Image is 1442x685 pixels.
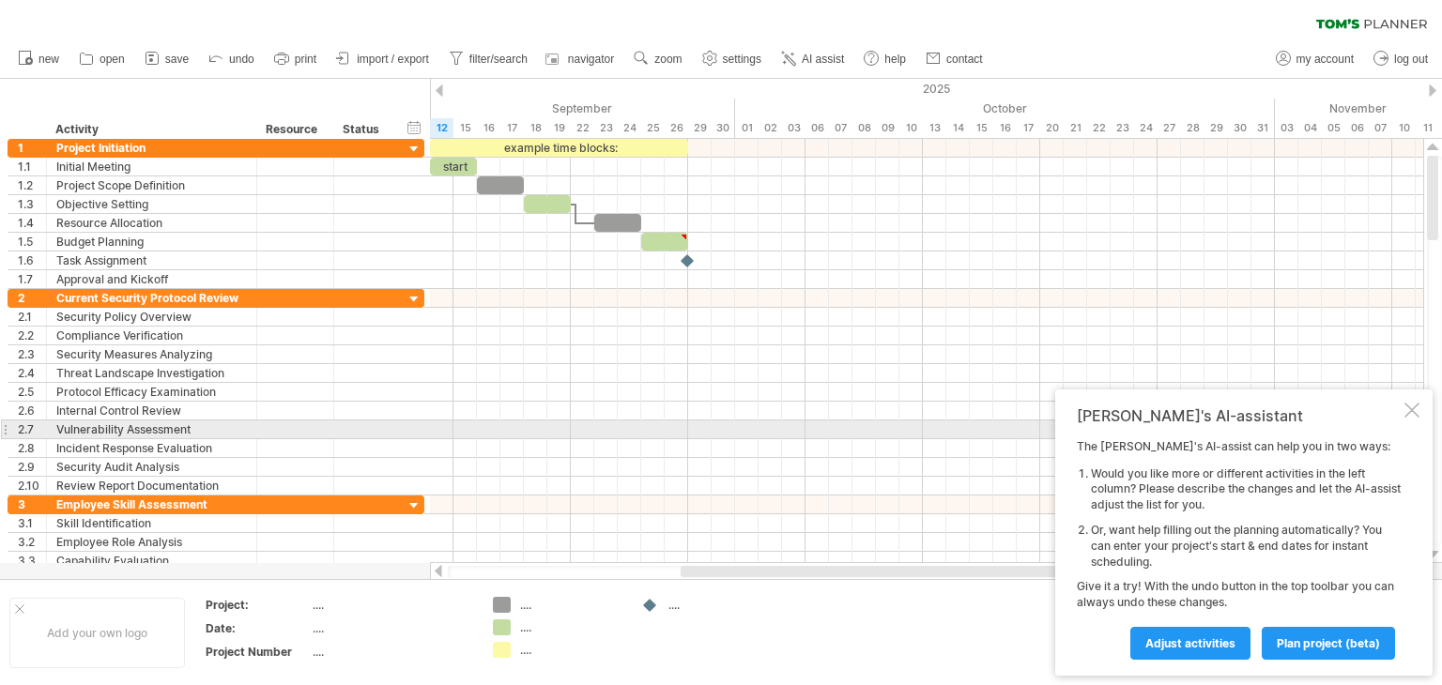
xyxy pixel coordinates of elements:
[1394,53,1428,66] span: log out
[18,158,46,175] div: 1.1
[970,118,993,138] div: Wednesday, 15 October 2025
[56,251,247,269] div: Task Assignment
[18,420,46,438] div: 2.7
[899,118,923,138] div: Friday, 10 October 2025
[430,139,688,157] div: example time blocks:
[56,308,247,326] div: Security Policy Overview
[805,118,829,138] div: Monday, 6 October 2025
[18,289,46,307] div: 2
[140,47,194,71] a: save
[946,118,970,138] div: Tuesday, 14 October 2025
[18,533,46,551] div: 3.2
[1077,439,1401,659] div: The [PERSON_NAME]'s AI-assist can help you in two ways: Give it a try! With the undo button in th...
[629,47,687,71] a: zoom
[56,364,247,382] div: Threat Landscape Investigation
[1091,523,1401,570] li: Or, want help filling out the planning automatically? You can enter your project's start & end da...
[219,99,735,118] div: September 2025
[56,402,247,419] div: Internal Control Review
[520,619,622,635] div: ....
[56,439,247,457] div: Incident Response Evaluation
[547,118,571,138] div: Friday, 19 September 2025
[1040,118,1064,138] div: Monday, 20 October 2025
[55,120,246,139] div: Activity
[56,158,247,175] div: Initial Meeting
[56,420,247,438] div: Vulnerability Assessment
[618,118,641,138] div: Wednesday, 24 September 2025
[266,120,323,139] div: Resource
[1251,118,1275,138] div: Friday, 31 October 2025
[654,53,682,66] span: zoom
[100,53,125,66] span: open
[204,47,260,71] a: undo
[56,458,247,476] div: Security Audit Analysis
[1130,627,1250,660] a: Adjust activities
[56,214,247,232] div: Resource Allocation
[712,118,735,138] div: Tuesday, 30 September 2025
[269,47,322,71] a: print
[500,118,524,138] div: Wednesday, 17 September 2025
[331,47,435,71] a: import / export
[13,47,65,71] a: new
[56,176,247,194] div: Project Scope Definition
[56,477,247,495] div: Review Report Documentation
[1134,118,1158,138] div: Friday, 24 October 2025
[18,139,46,157] div: 1
[18,477,46,495] div: 2.10
[313,597,470,613] div: ....
[594,118,618,138] div: Tuesday, 23 September 2025
[206,620,309,636] div: Date:
[206,597,309,613] div: Project:
[1416,118,1439,138] div: Tuesday, 11 November 2025
[1275,118,1298,138] div: Monday, 3 November 2025
[665,118,688,138] div: Friday, 26 September 2025
[18,327,46,344] div: 2.2
[923,118,946,138] div: Monday, 13 October 2025
[759,118,782,138] div: Thursday, 2 October 2025
[18,270,46,288] div: 1.7
[9,598,185,668] div: Add your own logo
[18,345,46,363] div: 2.3
[723,53,761,66] span: settings
[568,53,614,66] span: navigator
[18,214,46,232] div: 1.4
[876,118,899,138] div: Thursday, 9 October 2025
[1064,118,1087,138] div: Tuesday, 21 October 2025
[921,47,989,71] a: contact
[430,118,453,138] div: Friday, 12 September 2025
[1262,627,1395,660] a: plan project (beta)
[56,533,247,551] div: Employee Role Analysis
[859,47,912,71] a: help
[295,53,316,66] span: print
[1277,636,1380,650] span: plan project (beta)
[1298,118,1322,138] div: Tuesday, 4 November 2025
[829,118,852,138] div: Tuesday, 7 October 2025
[571,118,594,138] div: Monday, 22 September 2025
[946,53,983,66] span: contact
[56,514,247,532] div: Skill Identification
[18,402,46,419] div: 2.6
[313,620,470,636] div: ....
[735,99,1275,118] div: October 2025
[884,53,906,66] span: help
[477,118,500,138] div: Tuesday, 16 September 2025
[1111,118,1134,138] div: Thursday, 23 October 2025
[520,597,622,613] div: ....
[993,118,1017,138] div: Thursday, 16 October 2025
[357,53,429,66] span: import / export
[1145,636,1235,650] span: Adjust activities
[1345,118,1369,138] div: Thursday, 6 November 2025
[343,120,384,139] div: Status
[18,552,46,570] div: 3.3
[56,289,247,307] div: Current Security Protocol Review
[56,495,247,513] div: Employee Skill Assessment
[18,308,46,326] div: 2.1
[1087,118,1111,138] div: Wednesday, 22 October 2025
[229,53,254,66] span: undo
[1204,118,1228,138] div: Wednesday, 29 October 2025
[520,642,622,658] div: ....
[56,383,247,401] div: Protocol Efficacy Examination
[1392,118,1416,138] div: Monday, 10 November 2025
[18,458,46,476] div: 2.9
[18,439,46,457] div: 2.8
[206,644,309,660] div: Project Number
